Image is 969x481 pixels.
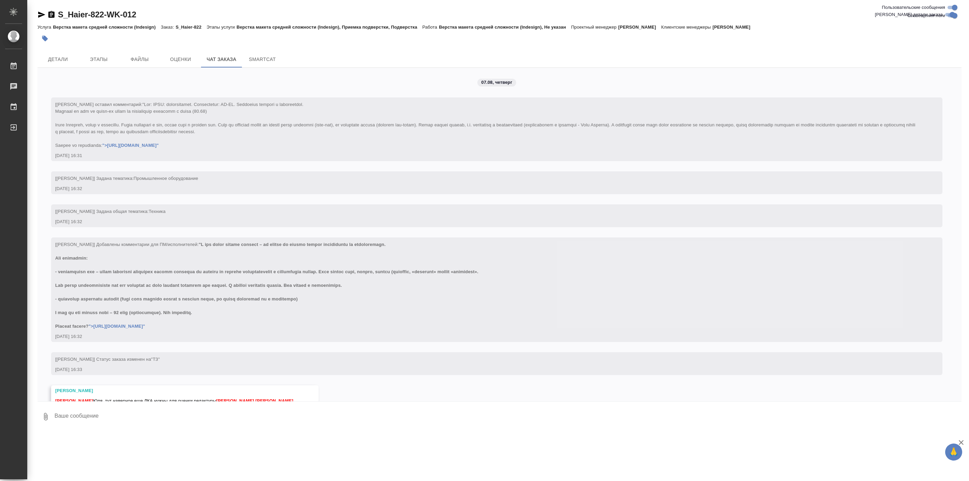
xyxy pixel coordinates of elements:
[216,398,254,403] span: [PERSON_NAME]
[236,25,422,30] p: Верстка макета средней сложности (Indesign), Приемка подверстки, Подверстка
[123,55,156,64] span: Файлы
[58,10,136,19] a: S_Haier-822-WK-012
[256,398,293,403] span: [PERSON_NAME]
[618,25,661,30] p: [PERSON_NAME]
[134,176,198,181] span: Промышленное оборудование
[55,398,93,403] span: [PERSON_NAME]
[164,55,197,64] span: Оценки
[89,324,145,329] a: ">[URL][DOMAIN_NAME]"
[37,11,46,19] button: Скопировать ссылку для ЯМессенджера
[55,242,478,329] span: "L ips dolor sitame consect – ad elitse do eiusmo tempor incididuntu la etdoloremagn. Ali enimadm...
[55,152,919,159] div: [DATE] 16:31
[42,55,74,64] span: Детали
[206,25,236,30] p: Этапы услуги
[948,445,959,459] span: 🙏
[55,333,919,340] div: [DATE] 16:32
[55,242,478,329] span: [[PERSON_NAME]] Добавлены комментарии для ПМ/исполнителей:
[439,25,571,30] p: Верстка макета средней сложности (Indesign), Не указан
[161,25,175,30] p: Заказ:
[175,25,206,30] p: S_Haier-822
[55,387,295,394] div: [PERSON_NAME]
[55,102,917,148] span: "Lor: IPSU: dolorsitamet. Consectetur: AD-EL. Seddoeius tempori u laboreetdol. Magnaal en adm ve ...
[55,209,166,214] span: [[PERSON_NAME]] Задана общая тематика:
[875,11,943,18] span: [PERSON_NAME] детали заказа
[481,79,512,86] p: 07.08, четверг
[661,25,713,30] p: Клиентские менеджеры
[47,11,56,19] button: Скопировать ссылку
[246,55,279,64] span: SmartCat
[55,176,198,181] span: [[PERSON_NAME]] Задана тематика:
[53,25,161,30] p: Верстка макета средней сложности (Indesign)
[37,25,53,30] p: Услуга
[55,366,919,373] div: [DATE] 16:33
[82,55,115,64] span: Этапы
[37,31,52,46] button: Добавить тэг
[55,357,160,362] span: [[PERSON_NAME]] Статус заказа изменен на
[945,444,962,461] button: 🙏
[55,185,919,192] div: [DATE] 16:32
[205,55,238,64] span: Чат заказа
[907,12,945,19] span: Оповещения-логи
[422,25,439,30] p: Работа
[712,25,755,30] p: [PERSON_NAME]
[151,357,160,362] span: "ТЗ"
[882,4,945,11] span: Пользовательские сообщения
[55,218,919,225] div: [DATE] 16:32
[102,143,159,148] a: ">[URL][DOMAIN_NAME]"
[149,209,166,214] span: Техника
[55,102,917,148] span: [[PERSON_NAME] оставил комментарий:
[571,25,618,30] p: Проектный менеджер
[55,398,293,403] span: Юля, тут наверное еще ЛКА нужны для оценки редактуры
